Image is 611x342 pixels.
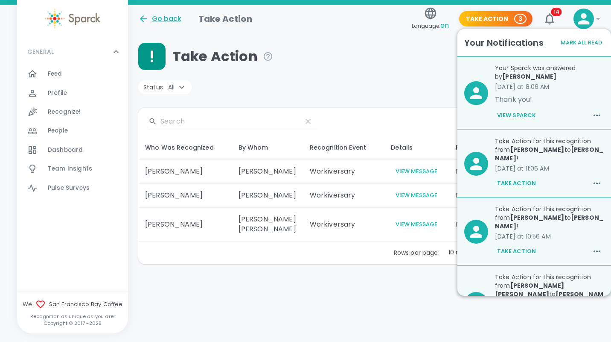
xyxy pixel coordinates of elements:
[495,137,604,162] p: Take Action for this recognition from to !
[232,208,303,242] td: [PERSON_NAME] [PERSON_NAME]
[495,176,538,191] button: Take Action
[17,65,128,83] a: Feed
[145,142,225,153] div: Who Was Recognized
[510,145,564,154] b: [PERSON_NAME]
[551,8,562,16] span: 14
[495,164,604,173] p: [DATE] at 11:06 AM
[495,108,538,123] button: View Sparck
[148,117,157,126] svg: Search
[456,142,491,153] div: Reward
[48,70,62,78] span: Feed
[17,103,128,121] a: Recognize!
[138,14,181,24] button: Go back
[48,165,92,173] span: Team Insights
[138,208,232,242] td: [PERSON_NAME]
[495,94,604,105] p: Thank you!
[495,244,538,259] button: Take Action
[17,141,128,159] a: Dashboard
[303,160,384,184] td: Workiversary
[232,160,303,184] td: [PERSON_NAME]
[446,248,472,256] div: 10 rows
[518,15,522,23] p: 3
[198,12,252,26] h1: Take Action
[239,142,296,153] div: By Whom
[48,89,67,97] span: Profile
[138,184,232,208] td: [PERSON_NAME]
[48,127,68,135] span: People
[495,232,604,241] p: [DATE] at 10:56 AM
[391,167,442,177] button: View Message
[17,84,128,103] a: Profile
[412,20,449,32] span: Language:
[303,208,384,242] td: Workiversary
[495,213,604,230] b: [PERSON_NAME]
[48,184,90,192] span: Pulse Surveys
[160,115,295,128] input: Search
[440,21,449,30] span: en
[459,11,532,27] button: Take Action 3
[449,208,498,242] td: N/A
[449,160,498,184] td: N/A
[17,313,128,320] p: Recognition as unique as you are!
[263,51,273,62] svg: It's time to personalize your recognition! These people were recognized yet it would mean the mos...
[143,83,175,91] span: Status
[495,273,604,307] p: Take Action for this recognition from to !
[17,39,128,65] div: GENERAL
[17,320,128,327] p: Copyright © 2017 - 2025
[45,9,100,29] img: Sparck logo
[310,142,378,153] div: Recognition Event
[449,184,498,208] td: N/A
[391,142,442,153] div: Details
[232,184,303,208] td: [PERSON_NAME]
[559,36,604,50] button: Mark All Read
[17,299,128,310] span: We San Francisco Bay Coffee
[138,160,232,184] td: [PERSON_NAME]
[495,205,604,230] p: Take Action for this recognition from to !
[495,145,604,162] b: [PERSON_NAME]
[168,83,175,91] span: All
[17,9,128,29] a: Sparck logo
[17,179,128,198] a: Pulse Surveys
[539,9,560,29] button: 14
[303,184,384,208] td: Workiversary
[17,159,128,178] a: Team Insights
[510,213,564,222] b: [PERSON_NAME]
[48,108,81,116] span: Recognize!
[495,83,604,91] p: [DATE] at 8:06 AM
[495,281,564,298] b: [PERSON_NAME] [PERSON_NAME]
[27,47,54,56] p: GENERAL
[48,146,83,154] span: Dashboard
[17,121,128,140] a: People
[464,36,544,50] h6: Your Notifications
[138,80,192,94] div: Status All
[391,220,442,230] button: View Message
[495,64,604,81] p: Your Sparck was answered by :
[502,72,556,81] b: [PERSON_NAME]
[408,4,452,34] button: Language:en
[17,65,128,201] div: GENERAL
[391,191,442,200] button: View Message
[172,48,273,65] span: Take Action
[394,248,439,257] p: Rows per page:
